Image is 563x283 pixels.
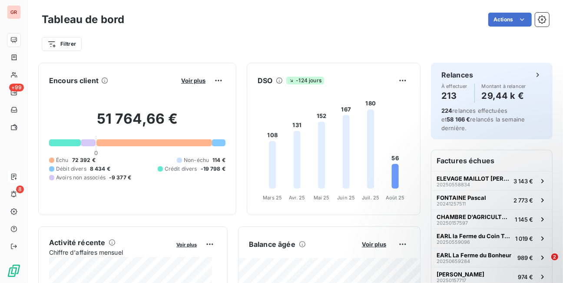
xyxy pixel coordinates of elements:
h4: 29,44 k € [482,89,526,103]
img: Logo LeanPay [7,264,21,278]
span: 2 [551,253,558,260]
span: Non-échu [184,156,209,164]
span: 2 773 € [513,197,533,204]
span: 974 € [518,273,533,280]
h6: Balance âgée [249,239,295,249]
span: Avoirs non associés [56,174,106,182]
button: ELEVAGE MAILLOT [PERSON_NAME]202505588343 143 € [431,171,552,190]
span: 3 143 € [513,178,533,185]
div: GR [7,5,21,19]
span: 72 392 € [72,156,96,164]
span: 20250558834 [437,182,470,187]
span: Voir plus [181,77,205,84]
h4: 213 [441,89,467,103]
button: Voir plus [359,240,389,248]
button: Voir plus [179,77,208,84]
span: 8 434 € [90,165,110,173]
span: ELEVAGE MAILLOT [PERSON_NAME] [437,175,510,182]
span: -19 798 € [201,165,225,173]
a: +99 [7,85,20,99]
span: Échu [56,156,69,164]
tspan: Mai 25 [314,195,330,201]
h6: DSO [258,75,272,86]
span: [PERSON_NAME] [437,271,484,278]
span: Montant à relancer [482,84,526,89]
h3: Tableau de bord [42,12,124,27]
span: Voir plus [176,242,197,248]
span: Crédit divers [165,165,197,173]
h6: Factures échues [431,150,552,171]
button: Voir plus [174,240,199,248]
h6: Encours client [49,75,99,86]
h6: Activité récente [49,237,105,248]
span: 8 [16,185,24,193]
span: À effectuer [441,84,467,89]
span: 20250157717 [437,278,466,283]
span: relances effectuées et relancés la semaine dernière. [441,107,525,131]
button: Actions [488,13,532,27]
h2: 51 764,66 € [49,110,225,136]
span: -9 377 € [109,174,131,182]
h6: Relances [441,70,473,80]
tspan: Juin 25 [337,195,355,201]
button: FONTAINE Pascal202412575112 773 € [431,190,552,209]
iframe: Intercom notifications message [389,199,563,259]
tspan: Juil. 25 [362,195,379,201]
span: FONTAINE Pascal [437,194,486,201]
span: 0 [94,149,98,156]
span: 58 166 € [447,116,470,123]
span: 224 [441,107,452,114]
span: 20250659284 [437,259,470,264]
tspan: Mars 25 [263,195,282,201]
span: +99 [9,84,24,91]
span: Débit divers [56,165,86,173]
span: Chiffre d'affaires mensuel [49,248,170,257]
iframe: Intercom live chat [533,253,554,274]
span: 114 € [212,156,225,164]
span: Voir plus [362,241,386,248]
button: Filtrer [42,37,82,51]
tspan: Avr. 25 [289,195,305,201]
span: -124 jours [286,77,324,84]
tspan: Août 25 [386,195,405,201]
